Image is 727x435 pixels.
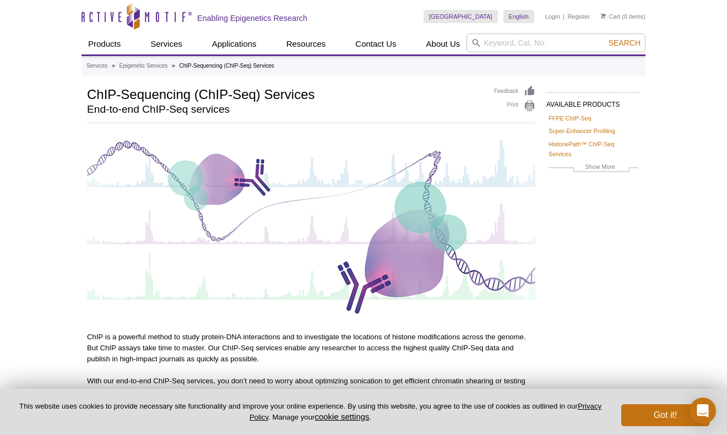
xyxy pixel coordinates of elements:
[567,13,590,20] a: Register
[112,63,115,69] li: »
[87,134,535,317] img: ChIP-Seq Services
[86,61,107,71] a: Services
[144,34,189,54] a: Services
[82,34,127,54] a: Products
[690,398,716,424] div: Open Intercom Messenger
[314,412,369,421] button: cookie settings
[424,10,498,23] a: [GEOGRAPHIC_DATA]
[549,139,638,159] a: HistonePath™ ChIP-Seq Services
[549,113,591,123] a: FFPE ChIP-Seq
[549,126,615,136] a: Super-Enhancer Profiling
[546,92,640,112] h2: AVAILABLE PRODUCTS
[494,100,535,112] a: Print
[197,13,307,23] h2: Enabling Epigenetics Research
[87,332,535,365] p: ChIP is a powerful method to study protein-DNA interactions and to investigate the locations of h...
[503,10,534,23] a: English
[205,34,263,54] a: Applications
[87,376,535,409] p: With our end-to-end ChIP-Seq services, you don’t need to worry about optimizing sonication to get...
[18,401,603,422] p: This website uses cookies to provide necessary site functionality and improve your online experie...
[609,38,641,47] span: Search
[466,34,645,52] input: Keyword, Cat. No.
[545,13,560,20] a: Login
[601,10,645,23] li: (0 items)
[87,104,483,114] h2: End-to-end ChIP-Seq services
[349,34,403,54] a: Contact Us
[119,61,167,71] a: Epigenetic Services
[249,402,601,421] a: Privacy Policy
[420,34,467,54] a: About Us
[280,34,333,54] a: Resources
[549,162,638,174] a: Show More
[621,404,709,426] button: Got it!
[87,85,483,102] h1: ChIP-Sequencing (ChIP-Seq) Services
[601,13,606,19] img: Your Cart
[563,10,565,23] li: |
[605,38,644,48] button: Search
[179,63,274,69] li: ChIP-Sequencing (ChIP-Seq) Services
[172,63,175,69] li: »
[494,85,535,97] a: Feedback
[601,13,620,20] a: Cart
